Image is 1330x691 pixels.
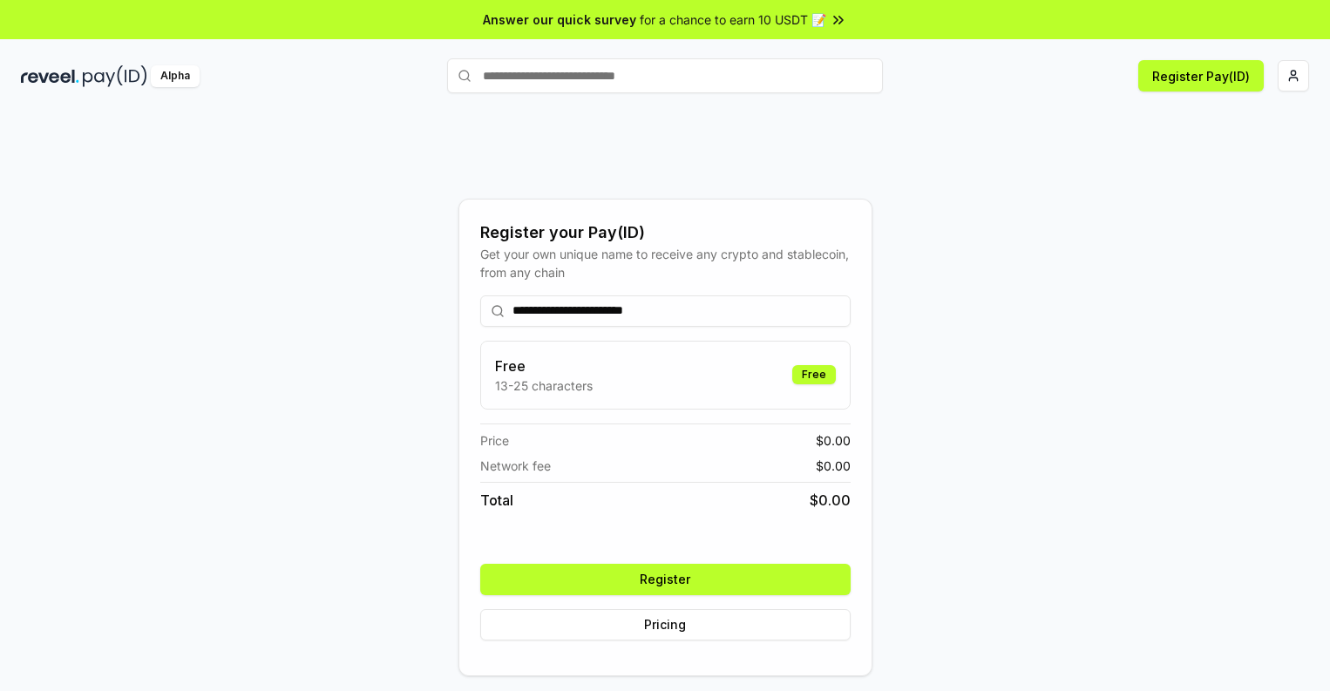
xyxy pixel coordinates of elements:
[480,245,851,281] div: Get your own unique name to receive any crypto and stablecoin, from any chain
[480,490,513,511] span: Total
[480,609,851,640] button: Pricing
[83,65,147,87] img: pay_id
[816,457,851,475] span: $ 0.00
[810,490,851,511] span: $ 0.00
[495,376,593,395] p: 13-25 characters
[816,431,851,450] span: $ 0.00
[480,431,509,450] span: Price
[480,457,551,475] span: Network fee
[480,564,851,595] button: Register
[495,356,593,376] h3: Free
[792,365,836,384] div: Free
[151,65,200,87] div: Alpha
[21,65,79,87] img: reveel_dark
[480,220,851,245] div: Register your Pay(ID)
[483,10,636,29] span: Answer our quick survey
[640,10,826,29] span: for a chance to earn 10 USDT 📝
[1138,60,1264,91] button: Register Pay(ID)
